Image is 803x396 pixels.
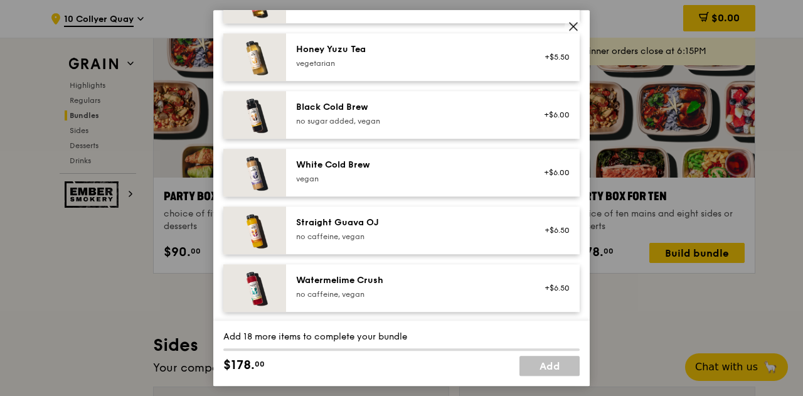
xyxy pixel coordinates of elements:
[223,356,255,375] span: $178.
[536,52,570,62] div: +$5.50
[296,217,521,229] div: Straight Guava OJ
[519,356,580,376] a: Add
[223,206,286,254] img: daily_normal_HORZ-straight-guava-OJ.jpg
[296,101,521,114] div: Black Cold Brew
[296,289,521,299] div: no caffeine, vegan
[296,174,521,184] div: vegan
[255,359,265,369] span: 00
[536,110,570,120] div: +$6.00
[223,33,286,81] img: daily_normal_honey-yuzu-tea.jpg
[223,149,286,196] img: daily_normal_HORZ-white-cold-brew.jpg
[536,283,570,293] div: +$6.50
[296,43,521,56] div: Honey Yuzu Tea
[296,274,521,287] div: Watermelime Crush
[296,159,521,171] div: White Cold Brew
[536,225,570,235] div: +$6.50
[223,91,286,139] img: daily_normal_HORZ-black-cold-brew.jpg
[223,264,286,312] img: daily_normal_HORZ-watermelime-crush.jpg
[223,331,580,343] div: Add 18 more items to complete your bundle
[296,116,521,126] div: no sugar added, vegan
[296,232,521,242] div: no caffeine, vegan
[296,58,521,68] div: vegetarian
[536,168,570,178] div: +$6.00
